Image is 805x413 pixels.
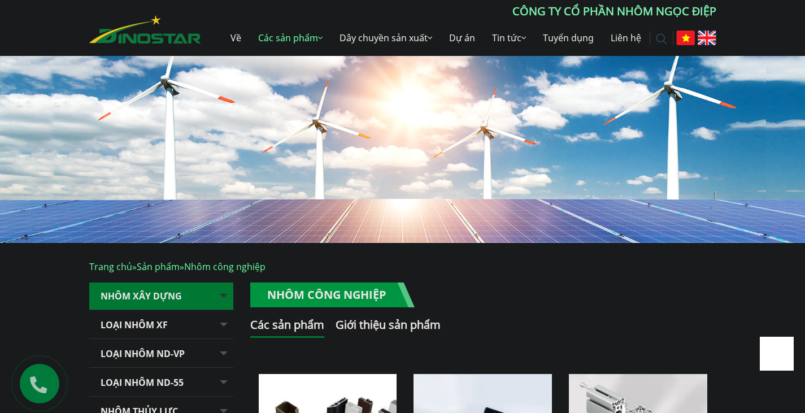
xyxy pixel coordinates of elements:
[101,319,168,331] font: Loại nhôm XF
[534,20,602,56] a: Tuyển dụng
[89,260,132,273] a: Trang chủ
[340,32,428,44] font: Dây chuyền sản xuất
[180,260,184,273] font: »
[101,290,182,302] font: Nhôm xây dựng
[543,32,594,44] font: Tuyển dụng
[258,32,318,44] font: Các sản phẩm
[89,369,233,397] a: Loại nhôm ND-55
[132,260,137,273] font: »
[676,31,695,45] img: Tiếng Việt
[611,32,641,44] font: Liên hệ
[441,20,484,56] a: Dự án
[484,20,534,56] a: Tin tức
[331,20,441,56] a: Dây chuyền sản xuất
[89,311,233,339] a: Loại nhôm XF
[230,32,241,44] font: Về
[267,287,386,302] font: Nhôm công nghiệp
[250,20,331,56] a: Các sản phẩm
[492,32,521,44] font: Tin tức
[602,20,650,56] a: Liên hệ
[89,282,233,310] a: Nhôm xây dựng
[336,317,441,332] font: Giới thiệu sản phẩm
[101,376,184,389] font: Loại nhôm ND-55
[222,20,250,56] a: Về
[449,32,475,44] font: Dự án
[512,3,716,19] font: Công ty Cổ phần Nhôm Ngọc Điệp
[250,317,324,332] font: Các sản phẩm
[137,260,180,273] a: Sản phẩm
[89,15,201,44] img: Nhôm Dinostar
[656,33,667,45] img: tìm kiếm
[101,347,185,360] font: Loại nhôm ND-VP
[698,31,716,45] img: Tiếng Anh
[184,260,266,273] font: Nhôm công nghiệp
[89,340,233,368] a: Loại nhôm ND-VP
